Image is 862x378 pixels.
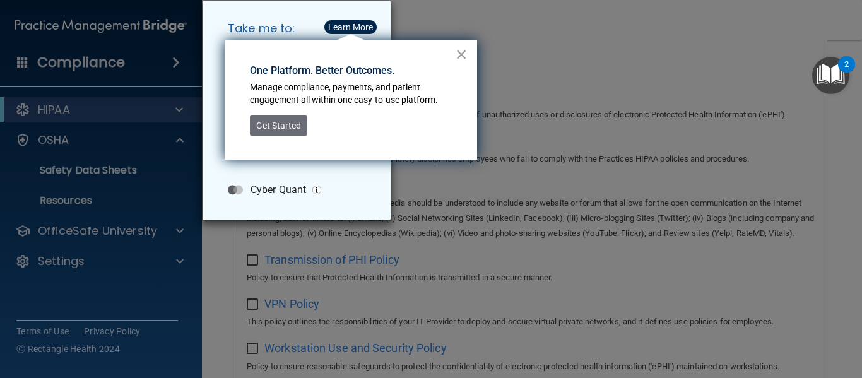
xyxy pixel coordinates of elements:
button: Open Resource Center, 2 new notifications [812,57,849,94]
p: Manage compliance, payments, and patient engagement all within one easy-to-use platform. [250,81,455,106]
div: 2 [844,64,849,81]
button: Close [456,44,468,64]
p: Cyber Quant [251,184,306,196]
button: Get Started [250,115,307,136]
p: One Platform. Better Outcomes. [250,64,455,78]
div: Learn More [328,23,373,32]
h5: Take me to: [218,11,381,46]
